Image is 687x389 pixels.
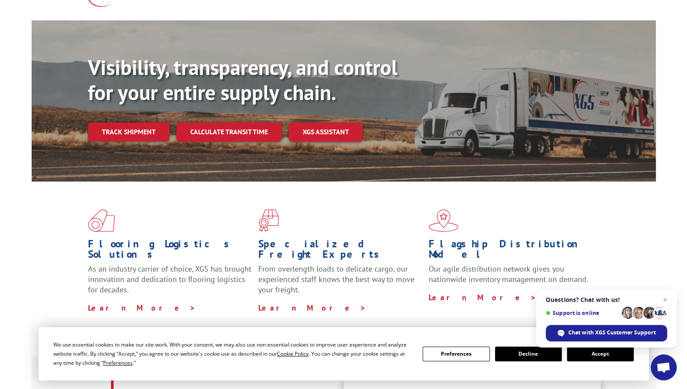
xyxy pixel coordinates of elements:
[103,359,133,366] span: Preferences
[568,329,656,337] span: Chat with XGS Customer Support
[88,123,169,141] a: Track shipment
[258,209,279,232] img: xgs-icon-focused-on-flooring-red
[546,296,667,303] span: Questions? Chat with us!
[176,123,282,141] a: Calculate transit time
[88,239,252,264] h1: Flooring Logistics Solutions
[429,264,588,284] span: Our agile distribution network gives you nationwide inventory management on demand.
[88,264,251,295] span: As an industry carrier of choice, XGS has brought innovation and dedication to flooring logistics...
[258,303,366,313] a: Learn More >
[429,292,537,302] a: Learn More >
[88,209,115,232] img: xgs-icon-total-supply-chain-intelligence-red
[423,347,489,361] button: Preferences
[88,303,196,313] a: Learn More >
[258,264,422,302] p: From overlength loads to delicate cargo, our experienced staff knows the best way to move your fr...
[88,54,397,106] b: Visibility, transparency, and control for your entire supply chain.
[546,310,619,316] span: Support is online
[53,340,412,367] div: We use essential cookies to make our site work. With your consent, we may also use non-essential ...
[258,239,422,264] h1: Specialized Freight Experts
[429,209,459,232] img: xgs-icon-flagship-distribution-model-red
[429,239,593,264] h1: Flagship Distribution Model
[39,327,649,380] div: Cookie Consent Prompt
[546,325,667,341] div: Chat with XGS Customer Support
[651,354,677,380] div: Open chat
[289,123,363,141] a: XGS ASSISTANT
[660,295,670,305] span: Close chat
[277,350,309,357] span: Cookie Policy
[495,347,562,361] button: Decline
[567,347,634,361] button: Accept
